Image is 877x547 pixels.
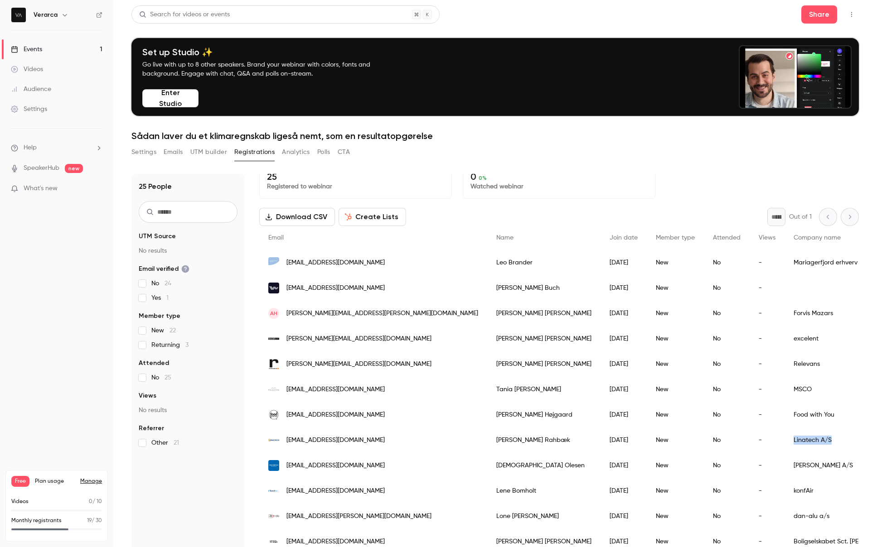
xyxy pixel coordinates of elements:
div: - [750,504,785,529]
span: [EMAIL_ADDRESS][DOMAIN_NAME] [286,461,385,470]
span: 21 [174,440,179,446]
div: [DATE] [601,402,647,427]
span: Other [151,438,179,447]
button: Analytics [282,145,310,159]
div: [DATE] [601,275,647,301]
img: linatech.dk [268,435,279,446]
span: Email verified [139,264,189,273]
span: [EMAIL_ADDRESS][DOMAIN_NAME] [286,436,385,445]
div: [DATE] [601,427,647,453]
span: 0 [89,499,92,504]
p: No results [139,406,237,415]
span: Views [139,391,156,400]
div: Settings [11,105,47,114]
span: Free [11,476,29,487]
div: [PERSON_NAME] [PERSON_NAME] [487,301,601,326]
div: - [750,402,785,427]
span: 19 [87,518,92,523]
div: [PERSON_NAME] [PERSON_NAME] [487,326,601,351]
img: Verarca [11,8,26,22]
button: Enter Studio [142,89,199,107]
span: 22 [170,327,176,334]
button: Share [801,5,837,24]
img: relevans.dk [268,359,279,369]
div: - [750,301,785,326]
div: New [647,504,704,529]
span: new [65,164,83,173]
a: Manage [80,478,102,485]
span: 24 [165,280,171,287]
div: - [750,250,785,275]
div: No [704,250,750,275]
span: Attended [713,235,741,241]
span: Views [759,235,775,241]
button: CTA [338,145,350,159]
p: / 10 [89,498,102,506]
div: New [647,377,704,402]
span: [EMAIL_ADDRESS][DOMAIN_NAME] [286,385,385,394]
div: [DATE] [601,504,647,529]
span: Member type [139,312,180,321]
span: 3 [185,342,189,348]
span: Yes [151,293,169,302]
span: New [151,326,176,335]
span: [EMAIL_ADDRESS][DOMAIN_NAME] [286,283,385,293]
h4: Set up Studio ✨ [142,47,392,58]
span: Join date [610,235,638,241]
div: [PERSON_NAME] Buch [487,275,601,301]
p: / 30 [87,517,102,525]
p: Watched webinar [470,182,648,191]
span: AH [270,309,277,317]
div: - [750,478,785,504]
span: Name [496,235,514,241]
div: Lone [PERSON_NAME] [487,504,601,529]
div: New [647,453,704,478]
span: Referrer [139,424,164,433]
span: No [151,373,171,382]
div: - [750,275,785,301]
div: Events [11,45,42,54]
div: [DATE] [601,301,647,326]
button: Emails [164,145,183,159]
iframe: Noticeable Trigger [92,185,102,193]
div: No [704,326,750,351]
p: No results [139,246,237,255]
span: Help [24,143,37,153]
div: No [704,275,750,301]
p: Out of 1 [789,212,812,221]
div: New [647,250,704,275]
span: [PERSON_NAME][EMAIL_ADDRESS][PERSON_NAME][DOMAIN_NAME] [286,309,478,318]
div: - [750,427,785,453]
span: [EMAIL_ADDRESS][DOMAIN_NAME] [286,410,385,420]
span: 0 % [479,175,487,181]
div: [DATE] [601,326,647,351]
img: mfer.dk [268,257,279,268]
span: What's new [24,184,58,193]
div: - [750,377,785,402]
a: SpeakerHub [24,163,59,173]
section: facet-groups [139,232,237,447]
span: [EMAIL_ADDRESS][DOMAIN_NAME] [286,537,385,547]
span: Returning [151,341,189,350]
button: Settings [131,145,156,159]
div: Videos [11,65,43,74]
span: [EMAIL_ADDRESS][DOMAIN_NAME] [286,258,385,268]
div: - [750,453,785,478]
li: help-dropdown-opener [11,143,102,153]
span: Attended [139,359,169,368]
span: 25 [165,374,171,381]
div: Search for videos or events [139,10,230,19]
div: [DATE] [601,351,647,377]
span: 1 [166,295,169,301]
div: No [704,301,750,326]
div: [DATE] [601,453,647,478]
span: Member type [656,235,695,241]
button: Registrations [234,145,275,159]
span: [PERSON_NAME][EMAIL_ADDRESS][DOMAIN_NAME] [286,334,431,344]
div: New [647,402,704,427]
button: UTM builder [190,145,227,159]
div: No [704,377,750,402]
div: No [704,402,750,427]
p: Registered to webinar [267,182,444,191]
div: [DATE] [601,478,647,504]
